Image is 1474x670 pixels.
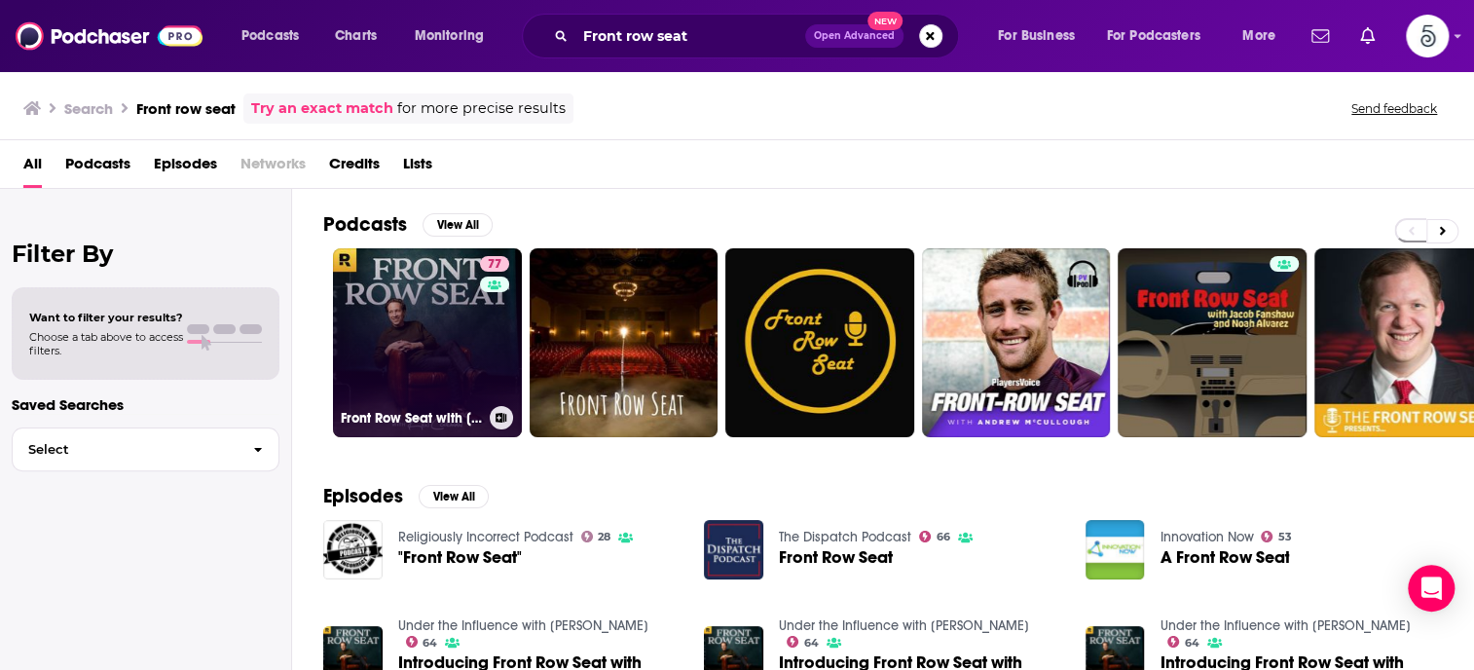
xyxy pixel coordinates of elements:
a: Under the Influence with Jo Piazza [779,617,1029,634]
a: Front Row Seat [779,549,893,566]
span: For Business [998,22,1075,50]
a: Lists [403,148,432,188]
button: Send feedback [1345,100,1443,117]
span: 64 [804,639,819,648]
span: Open Advanced [814,31,895,41]
span: 66 [937,533,950,541]
a: Charts [322,20,388,52]
span: Logged in as Spiral5-G2 [1406,15,1449,57]
span: 64 [423,639,437,648]
a: 66 [919,531,950,542]
a: Podcasts [65,148,130,188]
a: 28 [581,531,611,542]
button: open menu [984,20,1099,52]
span: 64 [1185,639,1199,648]
a: Religiously Incorrect Podcast [398,529,573,545]
span: Podcasts [241,22,299,50]
span: Charts [335,22,377,50]
span: 77 [488,255,501,275]
h3: Front Row Seat with [PERSON_NAME] [341,410,482,427]
div: Open Intercom Messenger [1408,565,1455,612]
a: Credits [329,148,380,188]
button: View All [419,485,489,508]
a: 77 [480,256,509,272]
button: Select [12,428,279,471]
a: 53 [1261,531,1292,542]
span: For Podcasters [1107,22,1200,50]
h3: Search [64,99,113,118]
a: 64 [787,636,819,648]
h2: Episodes [323,484,403,508]
h2: Podcasts [323,212,407,237]
img: A Front Row Seat [1086,520,1145,579]
a: 64 [1167,636,1199,648]
a: All [23,148,42,188]
button: open menu [1094,20,1229,52]
span: New [867,12,903,30]
span: 28 [598,533,610,541]
a: The Dispatch Podcast [779,529,911,545]
a: PodcastsView All [323,212,493,237]
a: Under the Influence with Jo Piazza [398,617,648,634]
span: Want to filter your results? [29,311,183,324]
button: Open AdvancedNew [805,24,903,48]
img: Front Row Seat [704,520,763,579]
p: Saved Searches [12,395,279,414]
button: open menu [1229,20,1300,52]
button: View All [423,213,493,237]
span: for more precise results [397,97,566,120]
input: Search podcasts, credits, & more... [575,20,805,52]
a: Show notifications dropdown [1304,19,1337,53]
img: Podchaser - Follow, Share and Rate Podcasts [16,18,203,55]
span: Choose a tab above to access filters. [29,330,183,357]
a: 77Front Row Seat with [PERSON_NAME] [333,248,522,437]
span: 53 [1278,533,1292,541]
a: A Front Row Seat [1160,549,1289,566]
a: Show notifications dropdown [1352,19,1382,53]
button: Show profile menu [1406,15,1449,57]
h2: Filter By [12,240,279,268]
div: Search podcasts, credits, & more... [540,14,977,58]
img: "Front Row Seat" [323,520,383,579]
a: Under the Influence with Jo Piazza [1160,617,1410,634]
button: open menu [228,20,324,52]
span: More [1242,22,1275,50]
h3: Front row seat [136,99,236,118]
span: Select [13,443,238,456]
a: Try an exact match [251,97,393,120]
a: 64 [406,636,438,648]
a: EpisodesView All [323,484,489,508]
span: Monitoring [415,22,484,50]
button: open menu [401,20,509,52]
a: Innovation Now [1160,529,1253,545]
a: "Front Row Seat" [398,549,522,566]
a: Episodes [154,148,217,188]
span: Networks [240,148,306,188]
img: User Profile [1406,15,1449,57]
